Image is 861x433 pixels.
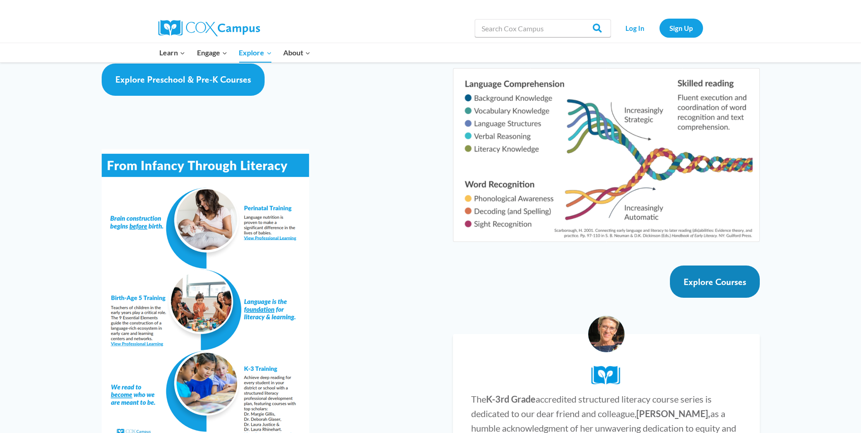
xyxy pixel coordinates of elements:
[659,19,703,37] a: Sign Up
[453,68,759,242] img: Diagram of Scarborough's Rope
[486,394,536,404] strong: K-3rd Grade
[670,266,760,298] a: Explore Courses
[191,43,233,62] button: Child menu of Engage
[277,43,316,62] button: Child menu of About
[115,74,251,85] span: Explore Preschool & Pre-K Courses
[684,276,746,287] span: Explore Courses
[102,64,265,96] a: Explore Preschool & Pre-K Courses
[475,19,611,37] input: Search Cox Campus
[154,43,316,62] nav: Primary Navigation
[615,19,703,37] nav: Secondary Navigation
[615,19,655,37] a: Log In
[636,408,710,419] strong: [PERSON_NAME],
[154,43,192,62] button: Child menu of Learn
[233,43,278,62] button: Child menu of Explore
[158,20,260,36] img: Cox Campus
